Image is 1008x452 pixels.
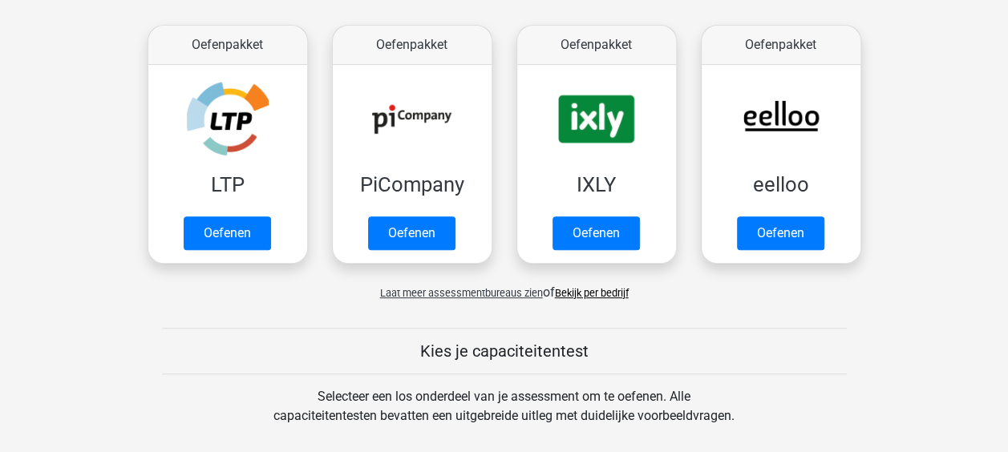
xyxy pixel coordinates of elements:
a: Oefenen [737,216,824,250]
span: Laat meer assessmentbureaus zien [380,287,543,299]
a: Oefenen [368,216,455,250]
a: Oefenen [184,216,271,250]
div: Selecteer een los onderdeel van je assessment om te oefenen. Alle capaciteitentesten bevatten een... [258,387,750,445]
div: of [136,270,873,302]
a: Oefenen [553,216,640,250]
a: Bekijk per bedrijf [555,287,629,299]
h5: Kies je capaciteitentest [162,341,847,361]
